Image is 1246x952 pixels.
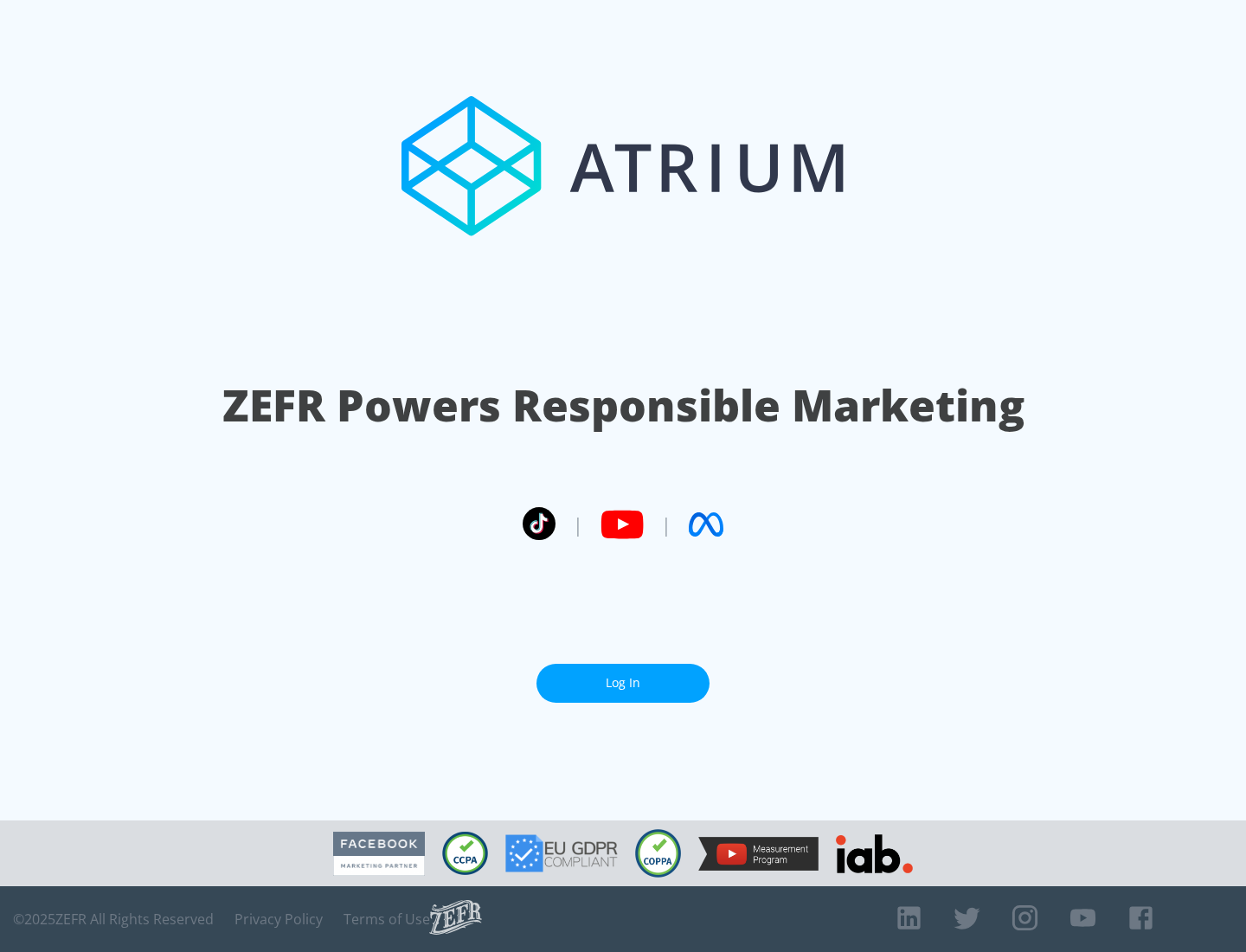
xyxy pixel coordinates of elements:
img: Facebook Marketing Partner [333,832,425,876]
img: COPPA Compliant [635,829,681,878]
span: © 2025 ZEFR All Rights Reserved [13,910,214,928]
img: CCPA Compliant [442,832,488,875]
img: IAB [836,834,913,873]
a: Privacy Policy [234,910,323,928]
img: GDPR Compliant [505,834,618,872]
h1: ZEFR Powers Responsible Marketing [222,376,1024,435]
a: Log In [536,664,710,703]
span: | [661,511,671,537]
img: YouTube Measurement Program [698,837,819,871]
span: | [573,511,583,537]
a: Terms of Use [344,910,430,928]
